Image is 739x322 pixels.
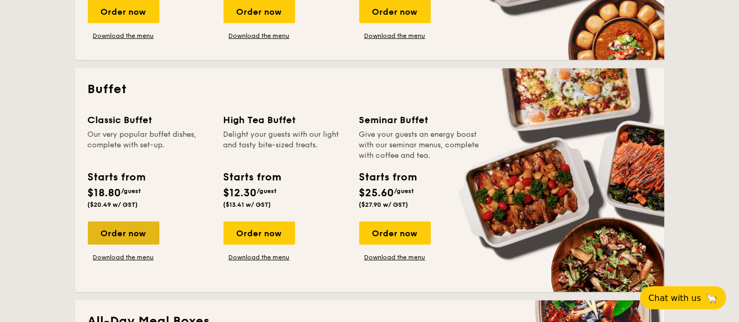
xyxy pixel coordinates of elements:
a: Download the menu [88,32,159,40]
span: /guest [122,187,141,195]
span: ($20.49 w/ GST) [88,201,138,208]
span: /guest [257,187,277,195]
div: Order now [359,222,431,245]
a: Download the menu [224,253,295,261]
div: Starts from [224,169,281,185]
div: Give your guests an energy boost with our seminar menus, complete with coffee and tea. [359,129,482,161]
h2: Buffet [88,81,652,98]
div: Starts from [359,169,417,185]
a: Download the menu [359,253,431,261]
div: Our very popular buffet dishes, complete with set-up. [88,129,211,161]
div: Order now [88,222,159,245]
span: /guest [394,187,414,195]
div: Order now [224,222,295,245]
span: ($27.90 w/ GST) [359,201,409,208]
div: Starts from [88,169,145,185]
a: Download the menu [224,32,295,40]
span: $18.80 [88,187,122,199]
span: $12.30 [224,187,257,199]
div: Classic Buffet [88,113,211,127]
div: Delight your guests with our light and tasty bite-sized treats. [224,129,347,161]
a: Download the menu [88,253,159,261]
span: ($13.41 w/ GST) [224,201,271,208]
div: Seminar Buffet [359,113,482,127]
a: Download the menu [359,32,431,40]
div: High Tea Buffet [224,113,347,127]
span: Chat with us [649,293,701,303]
span: $25.60 [359,187,394,199]
span: 🦙 [705,292,718,304]
button: Chat with us🦙 [640,286,726,309]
